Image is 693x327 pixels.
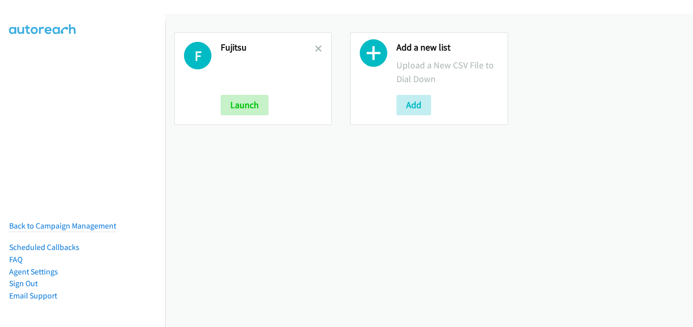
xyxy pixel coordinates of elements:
button: Add [396,95,431,115]
a: FAQ [9,255,22,264]
a: Sign Out [9,279,38,288]
h2: Add a new list [396,42,498,54]
h1: F [184,42,211,69]
a: Agent Settings [9,267,58,276]
a: Email Support [9,291,57,300]
h2: Fujitsu [221,42,315,54]
a: Scheduled Callbacks [9,242,79,252]
a: Back to Campaign Management [9,221,116,231]
p: Upload a New CSV File to Dial Down [396,58,498,86]
button: Launch [221,95,269,115]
